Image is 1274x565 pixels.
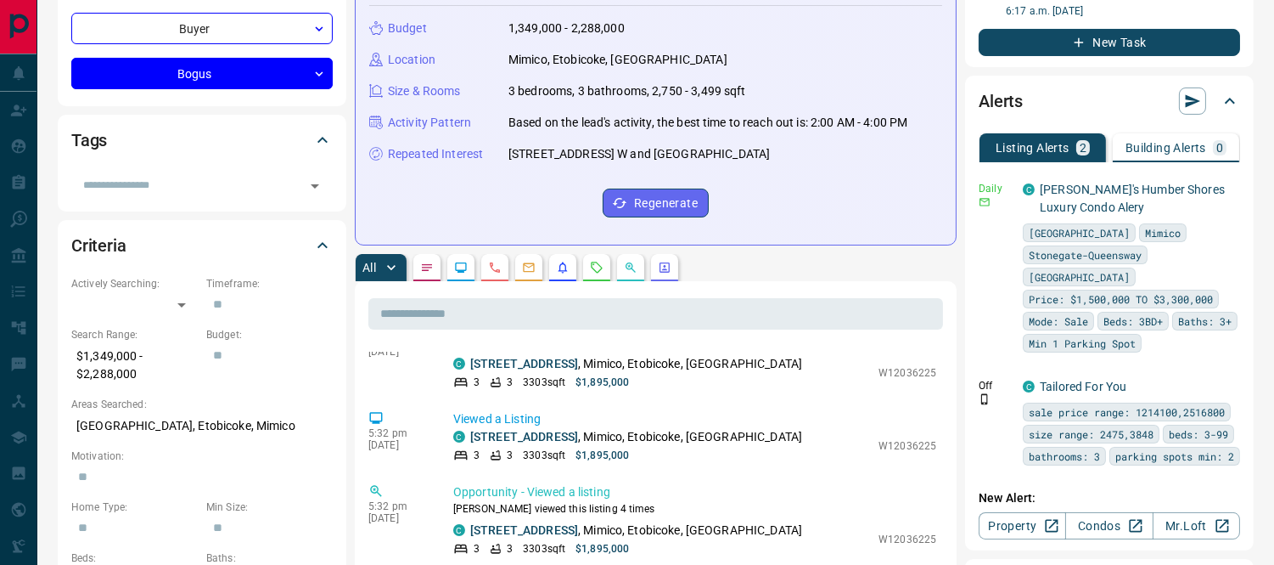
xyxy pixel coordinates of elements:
div: Tags [71,120,333,161]
svg: Lead Browsing Activity [454,261,468,274]
p: 5:32 pm [368,500,428,512]
a: Condos [1065,512,1153,540]
div: Bogus [71,58,333,89]
p: Off [979,378,1013,393]
p: Min Size: [206,500,333,515]
span: Min 1 Parking Spot [1029,335,1136,352]
p: Based on the lead's activity, the best time to reach out is: 2:00 AM - 4:00 PM [508,114,907,132]
p: Budget: [206,327,333,342]
div: Alerts [979,81,1240,121]
div: condos.ca [453,524,465,536]
p: 3 [474,375,480,390]
p: 3 [507,448,513,463]
a: [STREET_ADDRESS] [470,357,578,370]
p: W12036225 [878,532,936,547]
svg: Agent Actions [658,261,671,274]
p: , Mimico, Etobicoke, [GEOGRAPHIC_DATA] [470,428,802,446]
span: bathrooms: 3 [1029,448,1100,465]
h2: Criteria [71,232,126,259]
p: Timeframe: [206,276,333,291]
p: $1,895,000 [575,541,629,557]
svg: Requests [590,261,603,274]
p: $1,349,000 - $2,288,000 [71,342,198,388]
h2: Alerts [979,88,1023,115]
p: 3303 sqft [523,375,565,390]
p: [DATE] [368,439,428,451]
span: Price: $1,500,000 TO $3,300,000 [1029,291,1213,308]
p: 2 [1080,142,1086,154]
p: 3 [474,541,480,557]
p: Areas Searched: [71,397,333,412]
button: Regenerate [603,189,709,218]
p: Actively Searching: [71,276,198,291]
p: Motivation: [71,449,333,464]
span: [GEOGRAPHIC_DATA] [1029,268,1130,285]
a: Mr.Loft [1153,512,1240,540]
p: , Mimico, Etobicoke, [GEOGRAPHIC_DATA] [470,522,802,540]
p: [DATE] [368,346,428,358]
p: W12036225 [878,438,936,454]
p: [GEOGRAPHIC_DATA], Etobicoke, Mimico [71,412,333,440]
h2: Tags [71,127,107,154]
div: Buyer [71,13,333,44]
button: New Task [979,29,1240,56]
p: $1,895,000 [575,448,629,463]
p: Home Type: [71,500,198,515]
button: Open [303,174,327,198]
span: Beds: 3BD+ [1103,313,1163,330]
span: Mimico [1145,224,1181,241]
svg: Emails [522,261,536,274]
svg: Listing Alerts [556,261,570,274]
p: 3303 sqft [523,448,565,463]
p: Daily [979,181,1013,196]
p: [PERSON_NAME] viewed this listing 4 times [453,501,936,517]
div: condos.ca [1023,381,1035,393]
svg: Notes [420,261,434,274]
p: 6:17 a.m. [DATE] [1006,3,1240,19]
span: beds: 3-99 [1169,426,1228,443]
p: Budget [388,20,427,37]
a: [STREET_ADDRESS] [470,523,578,537]
a: Property [979,512,1066,540]
p: Listing Alerts [996,142,1069,154]
p: [DATE] [368,512,428,524]
svg: Email [979,196,991,208]
p: Repeated Interest [388,145,483,163]
p: Opportunity - Viewed a listing [453,483,936,501]
a: [PERSON_NAME]'s Humber Shores Luxury Condo Alery [1040,183,1225,214]
span: size range: 2475,3848 [1029,426,1153,443]
span: Mode: Sale [1029,313,1088,330]
svg: Push Notification Only [979,393,991,405]
span: [GEOGRAPHIC_DATA] [1029,224,1130,241]
div: Criteria [71,225,333,266]
p: 0 [1216,142,1223,154]
svg: Calls [488,261,502,274]
p: Building Alerts [1125,142,1206,154]
p: , Mimico, Etobicoke, [GEOGRAPHIC_DATA] [470,355,802,373]
p: Location [388,51,435,69]
span: Baths: 3+ [1178,313,1232,330]
a: Tailored For You [1040,380,1126,393]
p: Search Range: [71,327,198,342]
div: condos.ca [1023,184,1035,195]
p: Mimico, Etobicoke, [GEOGRAPHIC_DATA] [508,51,727,69]
span: Stonegate-Queensway [1029,246,1142,263]
p: Size & Rooms [388,82,461,100]
p: $1,895,000 [575,375,629,390]
span: sale price range: 1214100,2516800 [1029,404,1225,421]
svg: Opportunities [624,261,637,274]
p: 1,349,000 - 2,288,000 [508,20,625,37]
p: 5:32 pm [368,427,428,439]
a: [STREET_ADDRESS] [470,430,578,444]
p: All [362,262,376,274]
p: 3303 sqft [523,541,565,557]
p: W12036225 [878,365,936,381]
p: 3 [507,541,513,557]
p: New Alert: [979,489,1240,507]
p: 3 [507,375,513,390]
div: condos.ca [453,431,465,443]
p: 3 [474,448,480,463]
p: [STREET_ADDRESS] W and [GEOGRAPHIC_DATA] [508,145,770,163]
span: parking spots min: 2 [1115,448,1234,465]
p: Viewed a Listing [453,410,936,428]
